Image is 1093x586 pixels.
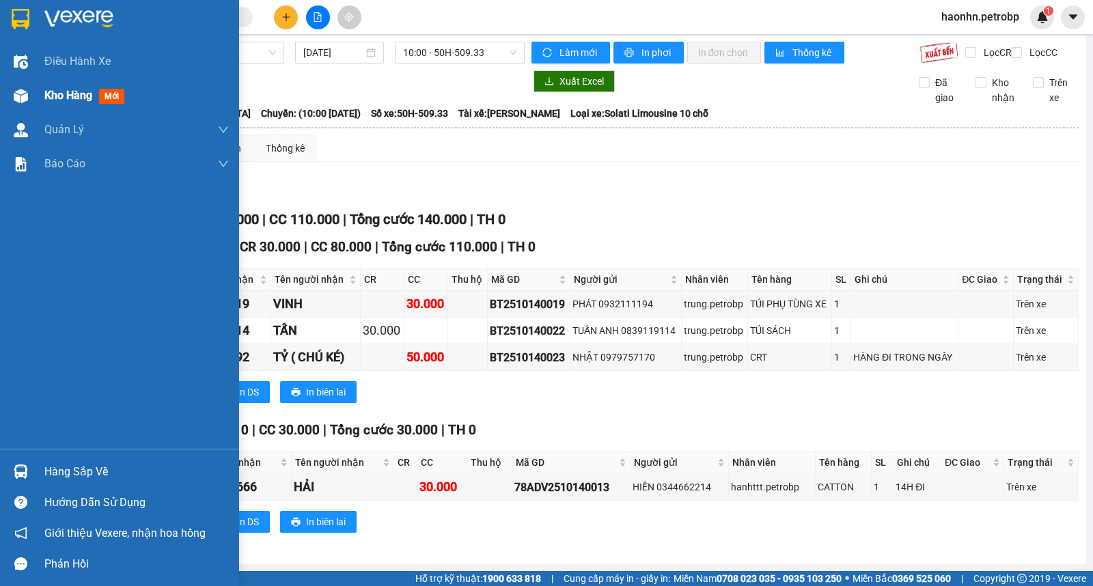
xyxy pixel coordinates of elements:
td: TẤN [271,318,361,344]
img: logo-vxr [12,9,29,29]
div: Phản hồi [44,554,229,574]
strong: 0369 525 060 [892,573,951,584]
img: warehouse-icon [14,55,28,69]
span: Đã giao [930,75,965,105]
td: BT2510140019 [488,291,570,318]
span: Miền Nam [674,571,842,586]
span: Hỗ trợ kỹ thuật: [415,571,541,586]
div: HÀNG ĐI TRONG NGÀY [853,350,956,365]
div: Hàng sắp về [44,462,229,482]
div: BT2510140023 [490,349,568,366]
span: TH 0 [508,239,536,255]
span: copyright [1017,574,1027,583]
span: CC 80.000 [311,239,372,255]
button: downloadXuất Excel [534,70,615,92]
div: Hướng dẫn sử dụng [44,492,229,513]
span: notification [14,527,27,540]
span: Điều hành xe [44,53,111,70]
input: 14/10/2025 [303,45,364,60]
th: Tên hàng [816,451,872,474]
div: BT2510140022 [490,322,568,339]
span: printer [291,387,301,398]
span: file-add [313,12,322,22]
span: TH 0 [477,211,506,227]
span: Làm mới [559,45,599,60]
span: TH 0 [448,422,476,438]
td: BT2510140022 [488,318,570,344]
span: CC 30.000 [259,422,320,438]
span: Miền Bắc [853,571,951,586]
span: printer [624,48,636,59]
span: ĐC Giao [945,455,990,470]
span: Trạng thái [1017,272,1064,287]
th: CR [394,451,417,474]
img: 9k= [919,42,958,64]
button: In đơn chọn [687,42,762,64]
div: 14H ĐI [896,479,939,494]
strong: 0708 023 035 - 0935 103 250 [717,573,842,584]
button: printerIn phơi [613,42,684,64]
span: haonhn.petrobp [930,8,1030,25]
div: 1 [874,479,891,494]
span: Tổng cước 30.000 [330,422,438,438]
span: caret-down [1067,11,1079,23]
th: Ghi chú [894,451,941,474]
button: aim [337,5,361,29]
span: Quản Lý [44,121,84,138]
span: Trên xe [1044,75,1079,105]
span: Kho hàng [44,89,92,102]
div: Trên xe [1016,323,1076,338]
span: | [323,422,327,438]
span: printer [291,517,301,528]
button: printerIn biên lai [280,381,357,403]
span: In biên lai [306,514,346,529]
td: TỶ ( CHÚ KÉ) [271,344,361,371]
span: | [375,239,378,255]
img: icon-new-feature [1036,11,1049,23]
div: trung.petrobp [684,296,745,311]
span: Trạng thái [1008,455,1064,470]
td: VINH [271,291,361,318]
span: CR 0 [221,422,249,438]
button: printerIn DS [211,511,270,533]
span: Số xe: 50H-509.33 [371,106,448,121]
td: HẢI [292,474,394,501]
span: Tên người nhận [295,455,380,470]
div: 30.000 [419,477,465,497]
div: TUẤN ANH 0839119114 [572,323,679,338]
span: Xuất Excel [559,74,604,89]
div: TÚI PHỤ TÙNG XE [750,296,829,311]
span: Loại xe: Solati Limousine 10 chỗ [570,106,708,121]
div: TẤN [273,321,358,340]
th: CC [404,268,448,291]
th: Nhân viên [682,268,748,291]
div: Trên xe [1006,479,1076,494]
span: In phơi [641,45,673,60]
div: 1 [834,350,848,365]
span: | [304,239,307,255]
button: bar-chartThống kê [764,42,844,64]
th: SL [832,268,851,291]
span: | [441,422,445,438]
span: message [14,557,27,570]
strong: 1900 633 818 [482,573,541,584]
button: syncLàm mới [531,42,610,64]
span: 10:00 - 50H-509.33 [403,42,516,63]
div: CATTON [818,479,870,494]
div: VINH [273,294,358,313]
span: sync [542,48,554,59]
th: Ghi chú [851,268,958,291]
span: Báo cáo [44,155,85,172]
span: Lọc CC [1024,45,1060,60]
img: solution-icon [14,157,28,171]
div: NHẬT 0979757170 [572,350,679,365]
span: | [551,571,553,586]
span: In DS [237,514,259,529]
span: ⚪️ [845,576,849,581]
button: printerIn DS [211,381,270,403]
span: Tổng cước 140.000 [350,211,467,227]
div: 1 [834,323,848,338]
div: HẢI [294,477,391,497]
span: Mã GD [491,272,556,287]
span: Tổng cước 110.000 [382,239,497,255]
